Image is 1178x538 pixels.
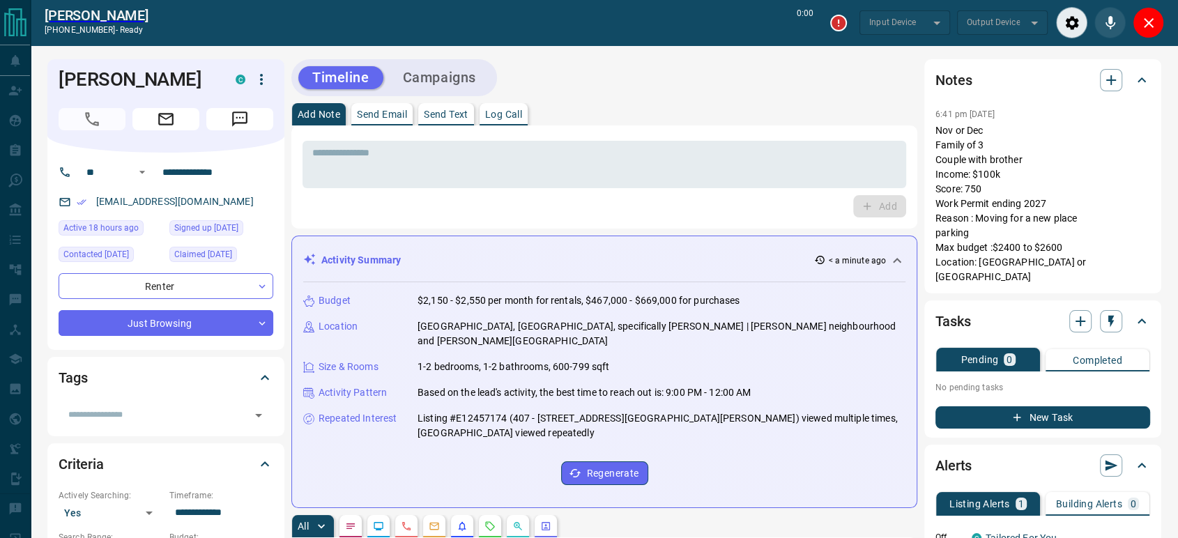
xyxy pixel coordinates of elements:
[935,310,970,332] h2: Tasks
[59,108,125,130] span: Call
[77,197,86,207] svg: Email Verified
[429,521,440,532] svg: Emails
[418,319,905,348] p: [GEOGRAPHIC_DATA], [GEOGRAPHIC_DATA], specifically [PERSON_NAME] | [PERSON_NAME] neighbourhood an...
[59,502,162,524] div: Yes
[174,247,232,261] span: Claimed [DATE]
[206,108,273,130] span: Message
[828,254,886,267] p: < a minute ago
[59,489,162,502] p: Actively Searching:
[59,367,87,389] h2: Tags
[59,447,273,481] div: Criteria
[373,521,384,532] svg: Lead Browsing Activity
[935,69,972,91] h2: Notes
[357,109,407,119] p: Send Email
[1056,7,1087,38] div: Audio Settings
[45,24,148,36] p: [PHONE_NUMBER] -
[236,75,245,84] div: condos.ca
[96,196,254,207] a: [EMAIL_ADDRESS][DOMAIN_NAME]
[797,7,813,38] p: 0:00
[298,66,383,89] button: Timeline
[169,247,273,266] div: Thu Apr 03 2025
[512,521,523,532] svg: Opportunities
[401,521,412,532] svg: Calls
[540,521,551,532] svg: Agent Actions
[120,25,144,35] span: ready
[1056,499,1122,509] p: Building Alerts
[319,319,358,334] p: Location
[319,293,351,308] p: Budget
[249,406,268,425] button: Open
[59,273,273,299] div: Renter
[418,293,740,308] p: $2,150 - $2,550 per month for rentals, $467,000 - $669,000 for purchases
[389,66,490,89] button: Campaigns
[935,109,995,119] p: 6:41 pm [DATE]
[418,385,751,400] p: Based on the lead's activity, the best time to reach out is: 9:00 PM - 12:00 AM
[484,521,496,532] svg: Requests
[561,461,648,485] button: Regenerate
[1007,355,1012,364] p: 0
[935,406,1150,429] button: New Task
[935,377,1150,398] p: No pending tasks
[319,385,387,400] p: Activity Pattern
[319,360,378,374] p: Size & Rooms
[303,247,905,273] div: Activity Summary< a minute ago
[949,499,1010,509] p: Listing Alerts
[935,305,1150,338] div: Tasks
[132,108,199,130] span: Email
[45,7,148,24] a: [PERSON_NAME]
[134,164,151,180] button: Open
[298,521,309,531] p: All
[935,449,1150,482] div: Alerts
[59,310,273,336] div: Just Browsing
[298,109,340,119] p: Add Note
[321,253,401,268] p: Activity Summary
[1018,499,1024,509] p: 1
[424,109,468,119] p: Send Text
[59,453,104,475] h2: Criteria
[961,355,998,364] p: Pending
[935,454,972,477] h2: Alerts
[935,63,1150,97] div: Notes
[1131,499,1136,509] p: 0
[1073,355,1122,365] p: Completed
[1133,7,1164,38] div: Close
[935,123,1150,284] p: Nov or Dec Family of 3 Couple with brother Income: $100k Score: 750 Work Permit ending 2027 Reaso...
[169,489,273,502] p: Timeframe:
[169,220,273,240] div: Wed Apr 02 2025
[485,109,522,119] p: Log Call
[345,521,356,532] svg: Notes
[63,221,139,235] span: Active 18 hours ago
[418,411,905,440] p: Listing #E12457174 (407 - [STREET_ADDRESS][GEOGRAPHIC_DATA][PERSON_NAME]) viewed multiple times, ...
[59,361,273,394] div: Tags
[319,411,397,426] p: Repeated Interest
[59,247,162,266] div: Sun Oct 12 2025
[59,220,162,240] div: Mon Oct 13 2025
[1094,7,1126,38] div: Mute
[457,521,468,532] svg: Listing Alerts
[59,68,215,91] h1: [PERSON_NAME]
[418,360,609,374] p: 1-2 bedrooms, 1-2 bathrooms, 600-799 sqft
[63,247,129,261] span: Contacted [DATE]
[174,221,238,235] span: Signed up [DATE]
